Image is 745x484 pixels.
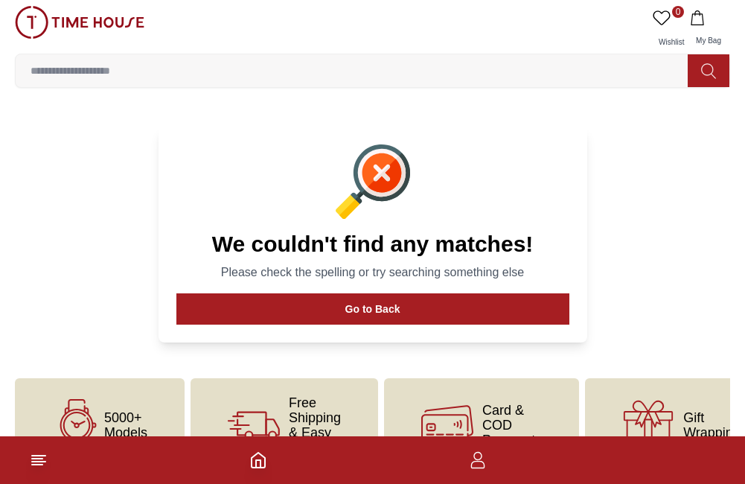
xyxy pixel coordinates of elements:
[653,38,690,46] span: Wishlist
[650,6,687,54] a: 0Wishlist
[104,410,147,440] span: 5000+ Models
[482,403,542,448] span: Card & COD Payments
[176,293,569,325] button: Go to Back
[15,6,144,39] img: ...
[176,264,569,281] p: Please check the spelling or try searching something else
[289,395,341,455] span: Free Shipping & Easy Return
[687,6,730,54] button: My Bag
[176,231,569,258] h1: We couldn't find any matches!
[683,410,741,440] span: Gift Wrapping
[672,6,684,18] span: 0
[690,36,727,45] span: My Bag
[249,451,267,469] a: Home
